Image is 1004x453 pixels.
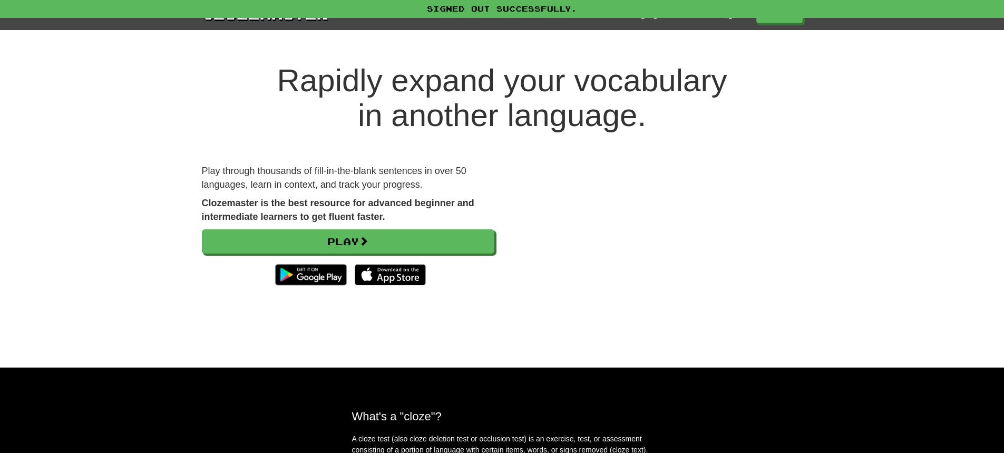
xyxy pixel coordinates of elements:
img: Download_on_the_App_Store_Badge_US-UK_135x40-25178aeef6eb6b83b96f5f2d004eda3bffbb37122de64afbaef7... [355,264,426,285]
img: Get it on Google Play [270,259,352,291]
h2: What's a "cloze"? [352,410,652,423]
p: Play through thousands of fill-in-the-blank sentences in over 50 languages, learn in context, and... [202,165,494,191]
strong: Clozemaster is the best resource for advanced beginner and intermediate learners to get fluent fa... [202,198,474,222]
a: Play [202,229,494,254]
